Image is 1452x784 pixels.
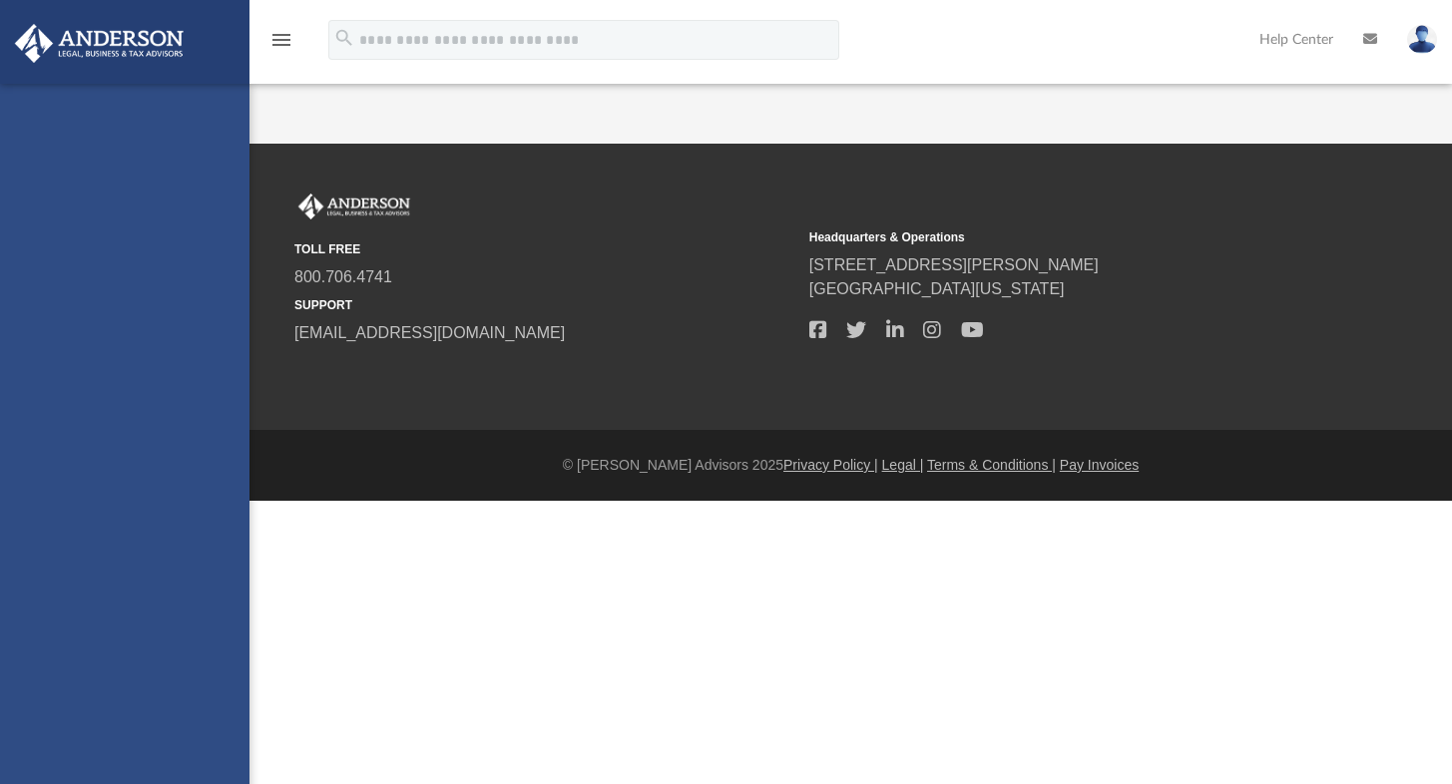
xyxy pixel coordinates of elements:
[809,256,1099,273] a: [STREET_ADDRESS][PERSON_NAME]
[333,27,355,49] i: search
[809,228,1310,246] small: Headquarters & Operations
[294,240,795,258] small: TOLL FREE
[294,268,392,285] a: 800.706.4741
[269,28,293,52] i: menu
[294,194,414,219] img: Anderson Advisors Platinum Portal
[1060,457,1139,473] a: Pay Invoices
[783,457,878,473] a: Privacy Policy |
[809,280,1065,297] a: [GEOGRAPHIC_DATA][US_STATE]
[249,455,1452,476] div: © [PERSON_NAME] Advisors 2025
[294,324,565,341] a: [EMAIL_ADDRESS][DOMAIN_NAME]
[294,296,795,314] small: SUPPORT
[9,24,190,63] img: Anderson Advisors Platinum Portal
[927,457,1056,473] a: Terms & Conditions |
[1407,25,1437,54] img: User Pic
[882,457,924,473] a: Legal |
[269,38,293,52] a: menu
